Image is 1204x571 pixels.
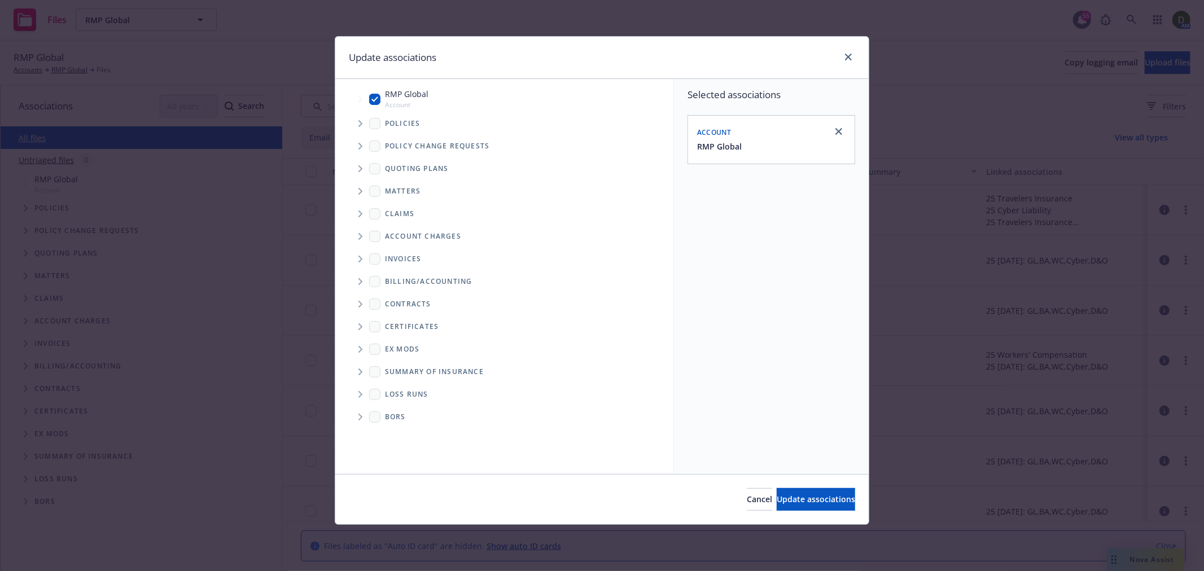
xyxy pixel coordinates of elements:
span: Billing/Accounting [385,278,472,285]
button: Update associations [777,488,855,511]
span: RMP Global [385,88,428,100]
span: Matters [385,188,421,195]
button: RMP Global [697,140,742,152]
div: Tree Example [335,86,673,270]
span: Policy change requests [385,143,489,150]
a: close [842,50,855,64]
span: Invoices [385,256,422,262]
span: Account [385,100,428,109]
span: Account [697,128,731,137]
h1: Update associations [349,50,436,65]
span: Certificates [385,323,439,330]
span: Ex Mods [385,346,419,353]
span: Contracts [385,301,431,308]
span: Summary of insurance [385,368,484,375]
span: Selected associations [688,88,855,102]
span: Policies [385,120,421,127]
span: Quoting plans [385,165,449,172]
div: Folder Tree Example [335,270,673,428]
span: Update associations [777,494,855,504]
span: BORs [385,414,406,420]
span: Account charges [385,233,461,240]
span: Loss Runs [385,391,428,398]
button: Cancel [747,488,772,511]
span: Claims [385,210,414,217]
a: close [832,125,846,138]
span: Cancel [747,494,772,504]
